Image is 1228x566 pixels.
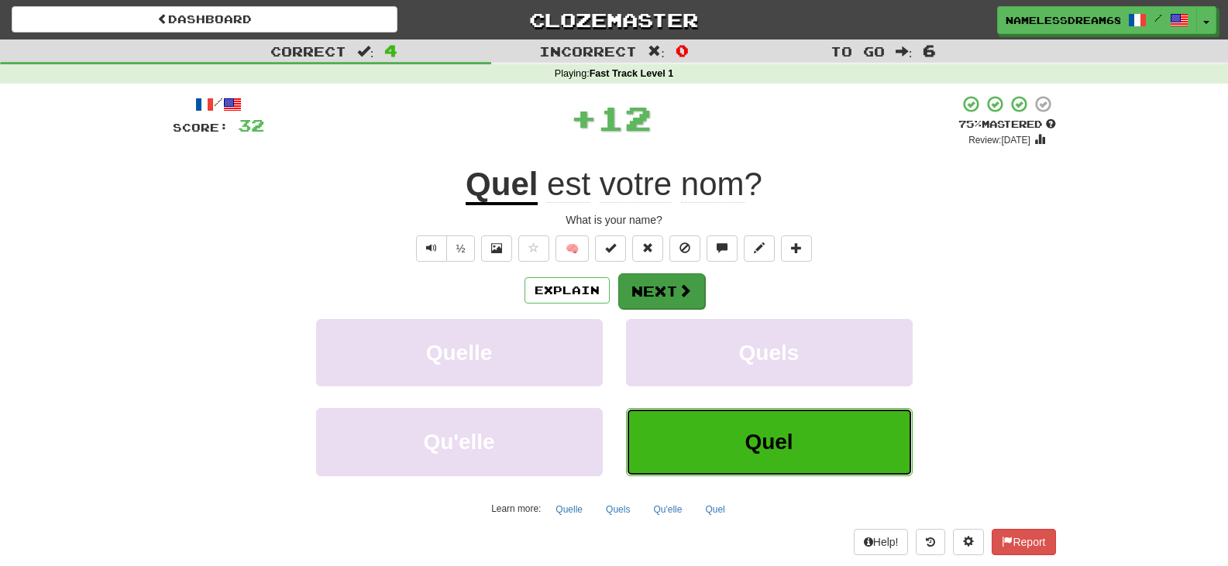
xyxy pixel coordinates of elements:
span: 75 % [958,118,982,130]
button: Edit sentence (alt+d) [744,235,775,262]
button: Set this sentence to 100% Mastered (alt+m) [595,235,626,262]
button: Round history (alt+y) [916,529,945,555]
button: Add to collection (alt+a) [781,235,812,262]
button: Show image (alt+x) [481,235,512,262]
span: est [547,166,590,203]
small: Review: [DATE] [968,135,1030,146]
span: nom [681,166,745,203]
button: Quels [597,498,638,521]
span: 6 [923,41,936,60]
a: Clozemaster [421,6,807,33]
span: Incorrect [539,43,637,59]
strong: Fast Track Level 1 [590,68,674,79]
button: Report [992,529,1055,555]
button: Quels [626,319,913,386]
span: : [357,45,374,58]
span: 0 [676,41,689,60]
button: ½ [446,235,476,262]
div: Text-to-speech controls [413,235,476,262]
div: / [173,94,264,114]
span: Score: [173,121,229,134]
span: Quel [745,430,793,454]
button: Help! [854,529,909,555]
button: Reset to 0% Mastered (alt+r) [632,235,663,262]
span: 12 [597,98,652,137]
span: Quels [739,341,800,365]
button: 🧠 [556,235,589,262]
span: : [896,45,913,58]
a: Dashboard [12,6,397,33]
span: : [648,45,665,58]
span: + [570,94,597,141]
small: Learn more: [491,503,541,514]
span: 4 [384,41,397,60]
button: Quel [697,498,733,521]
div: What is your name? [173,212,1056,228]
span: votre [600,166,672,203]
button: Quelle [547,498,591,521]
span: NamelessDream6813 [1006,13,1120,27]
button: Play sentence audio (ctl+space) [416,235,447,262]
span: 32 [238,115,264,135]
button: Qu'elle [645,498,690,521]
button: Explain [525,277,610,304]
span: Qu'elle [423,430,494,454]
a: NamelessDream6813 / [997,6,1197,34]
button: Favorite sentence (alt+f) [518,235,549,262]
span: ? [538,166,762,203]
span: Quelle [426,341,493,365]
span: To go [831,43,885,59]
button: Next [618,273,705,309]
u: Quel [466,166,538,205]
button: Quelle [316,319,603,386]
span: / [1154,12,1162,23]
button: Ignore sentence (alt+i) [669,235,700,262]
button: Discuss sentence (alt+u) [707,235,738,262]
button: Qu'elle [316,408,603,475]
button: Quel [626,408,913,475]
div: Mastered [958,118,1056,132]
span: Correct [270,43,346,59]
